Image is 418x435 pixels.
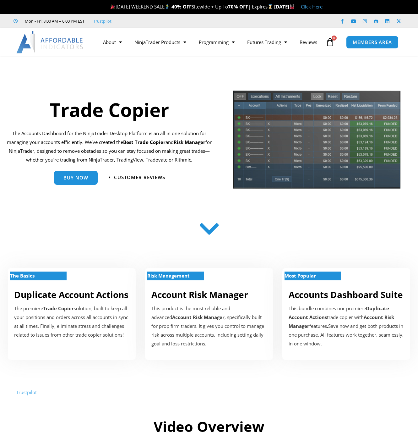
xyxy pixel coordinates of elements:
[5,129,214,164] p: The Accounts Dashboard for the NinjaTrader Desktop Platform is an all in one solution for managin...
[193,35,241,49] a: Programming
[165,4,170,9] img: 🏌️‍♂️
[111,4,115,9] img: 🎉
[290,4,294,9] img: 🏭
[151,304,267,348] p: This product is the most reliable and advanced , specifically built for prop firm traders. It giv...
[241,35,293,49] a: Futures Trading
[289,314,394,329] b: Account Risk Manager
[97,35,128,49] a: About
[346,36,399,49] a: MEMBERS AREA
[332,36,337,41] span: 0
[289,304,404,348] div: This bundle combines our premiere trade copier with features Save now and get both products in on...
[97,35,324,49] nav: Menu
[285,273,316,279] strong: Most Popular
[316,33,344,51] a: 0
[23,17,84,25] span: Mon - Fri: 8:00 AM – 6:00 PM EST
[63,175,88,180] span: Buy Now
[54,171,98,185] a: Buy Now
[109,175,165,180] a: Customer Reviews
[147,273,190,279] strong: Risk Management
[14,289,128,300] a: Duplicate Account Actions
[289,289,403,300] a: Accounts Dashboard Suite
[327,323,328,329] b: .
[109,3,274,10] span: [DATE] WEEKEND SALE Sitewide + Up To | Expires
[232,90,401,193] img: tradecopier | Affordable Indicators – NinjaTrader
[268,4,273,9] img: ⌛
[301,3,323,10] a: Click Here
[16,31,84,53] img: LogoAI | Affordable Indicators – NinjaTrader
[10,273,35,279] strong: The Basics
[16,389,37,395] a: Trustpilot
[353,40,392,45] span: MEMBERS AREA
[172,314,225,320] strong: Account Risk Manager
[123,139,166,145] b: Best Trade Copier
[228,3,248,10] strong: 70% OFF
[93,17,111,25] a: Trustpilot
[274,3,295,10] strong: [DATE]
[293,35,323,49] a: Reviews
[171,3,192,10] strong: 40% OFF
[151,289,248,300] a: Account Risk Manager
[43,305,74,311] strong: Trade Copier
[174,139,205,145] strong: Risk Manager
[114,175,165,180] span: Customer Reviews
[5,96,214,123] h1: Trade Copier
[14,304,129,339] p: The premiere solution, built to keep all your positions and orders across all accounts in sync at...
[128,35,193,49] a: NinjaTrader Products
